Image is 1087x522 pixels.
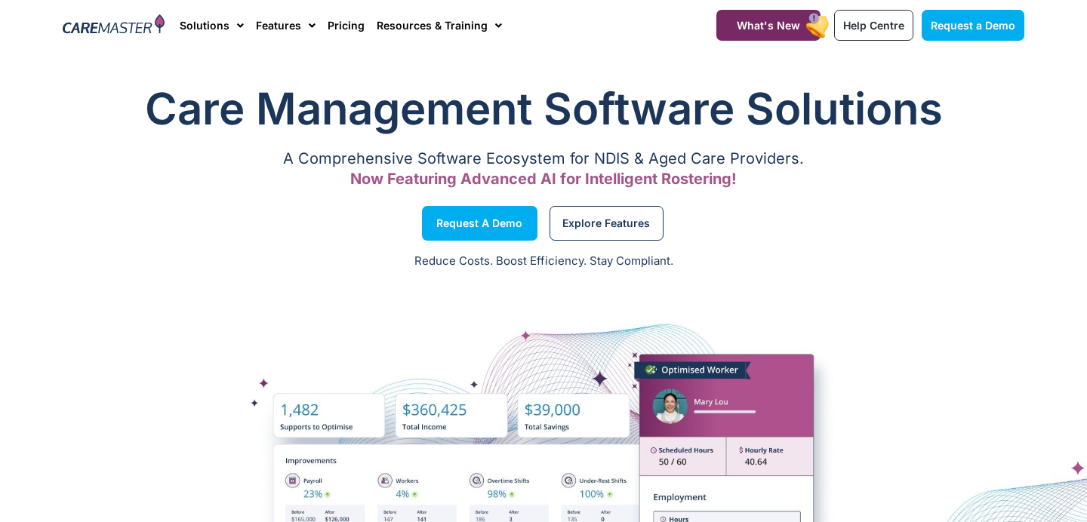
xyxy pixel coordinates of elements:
a: Request a Demo [922,10,1024,41]
span: What's New [737,19,800,32]
span: Request a Demo [931,19,1015,32]
p: A Comprehensive Software Ecosystem for NDIS & Aged Care Providers. [63,154,1024,164]
img: CareMaster Logo [63,14,165,37]
p: Reduce Costs. Boost Efficiency. Stay Compliant. [9,253,1078,270]
span: Help Centre [843,19,904,32]
span: Now Featuring Advanced AI for Intelligent Rostering! [350,170,737,188]
span: Explore Features [562,220,650,227]
a: Request a Demo [422,206,537,241]
a: What's New [716,10,821,41]
a: Explore Features [550,206,664,241]
h1: Care Management Software Solutions [63,78,1024,139]
span: Request a Demo [436,220,522,227]
a: Help Centre [834,10,913,41]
